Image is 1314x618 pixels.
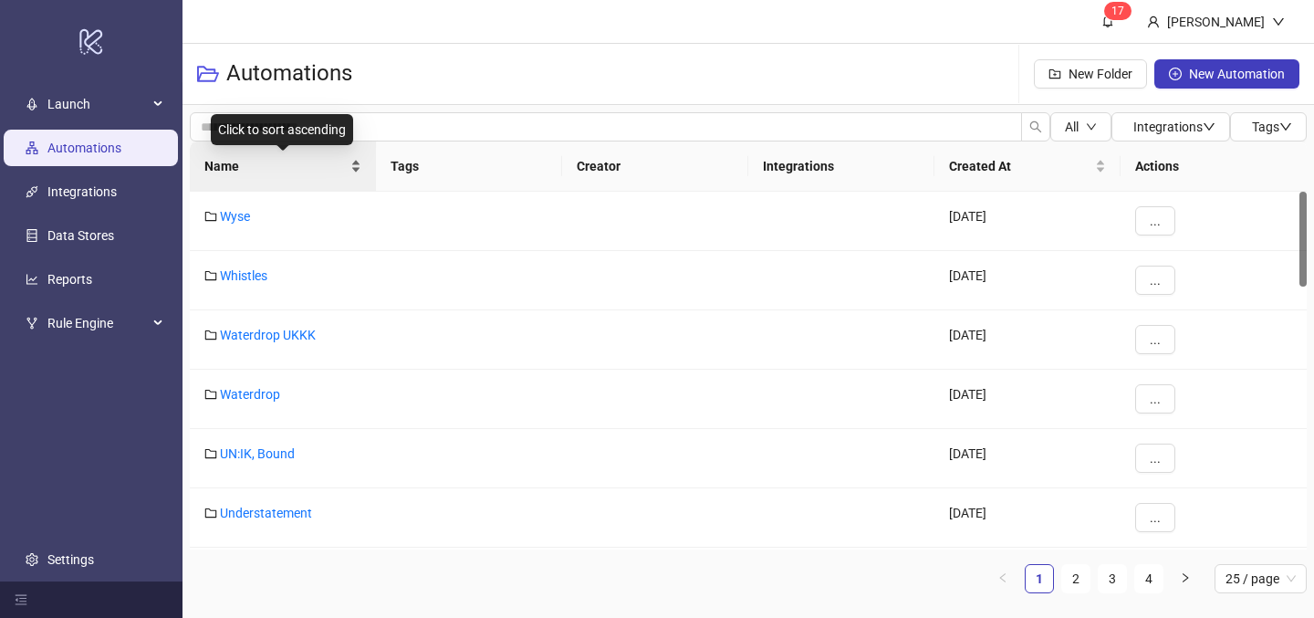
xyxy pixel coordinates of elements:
span: menu-fold [15,593,27,606]
span: rocket [26,99,38,111]
span: New Automation [1189,67,1285,81]
button: ... [1135,325,1175,354]
span: folder [204,447,217,460]
li: 2 [1061,564,1090,593]
button: Tagsdown [1230,112,1307,141]
button: right [1171,564,1200,593]
a: Wyse [220,209,250,224]
button: Integrationsdown [1111,112,1230,141]
span: user [1147,16,1160,28]
span: All [1065,120,1079,134]
span: ... [1150,451,1161,466]
li: Previous Page [988,564,1017,593]
span: ... [1150,510,1161,525]
span: right [1180,572,1191,583]
a: 1 [1026,565,1053,592]
span: bell [1101,15,1114,27]
span: Created At [949,156,1091,176]
span: 1 [1111,5,1118,17]
span: Integrations [1133,120,1215,134]
li: 1 [1025,564,1054,593]
th: Actions [1121,141,1307,192]
span: down [1272,16,1285,28]
div: [DATE] [934,429,1121,488]
span: Name [204,156,347,176]
div: Click to sort ascending [211,114,353,145]
span: folder-add [1048,68,1061,80]
span: fork [26,318,38,330]
th: Created At [934,141,1121,192]
div: [PERSON_NAME] [1160,12,1272,32]
div: [DATE] [934,251,1121,310]
a: Integrations [47,185,117,200]
div: Page Size [1215,564,1307,593]
button: ... [1135,503,1175,532]
a: UN:IK, Bound [220,446,295,461]
h3: Automations [226,59,352,89]
th: Creator [562,141,748,192]
a: Settings [47,552,94,567]
sup: 17 [1104,2,1131,20]
a: Automations [47,141,121,156]
a: Waterdrop UKKK [220,328,316,342]
button: left [988,564,1017,593]
li: 3 [1098,564,1127,593]
span: ... [1150,214,1161,228]
a: 2 [1062,565,1090,592]
span: ... [1150,392,1161,406]
th: Name [190,141,376,192]
a: Waterdrop [220,387,280,402]
span: down [1086,121,1097,132]
div: [DATE] [934,548,1121,607]
span: New Folder [1069,67,1132,81]
button: New Folder [1034,59,1147,89]
a: 3 [1099,565,1126,592]
a: 4 [1135,565,1163,592]
a: Data Stores [47,229,114,244]
th: Integrations [748,141,934,192]
div: [DATE] [934,192,1121,251]
span: Tags [1252,120,1292,134]
div: [DATE] [934,310,1121,370]
th: Tags [376,141,562,192]
button: ... [1135,266,1175,295]
span: folder [204,388,217,401]
button: ... [1135,384,1175,414]
span: down [1279,120,1292,133]
span: 7 [1118,5,1124,17]
button: New Automation [1154,59,1299,89]
span: ... [1150,332,1161,347]
span: left [997,572,1008,583]
span: folder [204,210,217,223]
a: Reports [47,273,92,288]
div: [DATE] [934,370,1121,429]
span: folder [204,269,217,282]
li: 4 [1134,564,1163,593]
div: [DATE] [934,488,1121,548]
a: Whistles [220,268,267,283]
span: plus-circle [1169,68,1182,80]
span: down [1203,120,1215,133]
button: ... [1135,444,1175,473]
span: folder [204,329,217,341]
span: 25 / page [1225,565,1296,592]
button: ... [1135,206,1175,236]
span: Rule Engine [47,306,148,342]
span: search [1029,120,1042,133]
span: folder-open [197,63,219,85]
li: Next Page [1171,564,1200,593]
span: Launch [47,87,148,123]
span: ... [1150,273,1161,288]
a: Understatement [220,506,312,520]
button: Alldown [1050,112,1111,141]
span: folder [204,507,217,519]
